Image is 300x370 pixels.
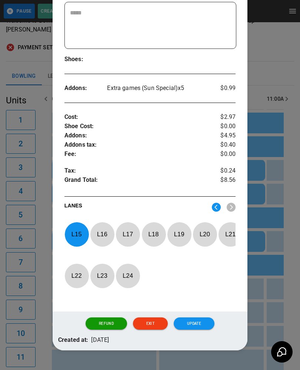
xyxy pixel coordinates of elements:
p: $4.95 [207,131,236,140]
p: [DATE] [91,336,109,345]
p: L 24 [116,267,140,284]
p: L 23 [90,267,114,284]
button: Refund [86,317,127,330]
p: $8.56 [207,176,236,187]
p: $0.99 [207,84,236,93]
p: $2.97 [207,113,236,122]
p: $0.00 [207,150,236,159]
p: Shoe Cost : [64,122,207,131]
p: $0.24 [207,166,236,176]
p: Fee : [64,150,207,159]
button: Exit [133,317,168,330]
img: right2.png [227,203,236,212]
img: left2.png [212,203,221,212]
p: L 22 [64,267,89,284]
p: L 20 [193,226,217,243]
p: Shoes : [64,55,107,64]
p: L 15 [64,226,89,243]
p: Addons tax : [64,140,207,150]
p: Extra games (Sun Special) x 5 [107,84,207,93]
button: Update [174,317,214,330]
p: Tax : [64,166,207,176]
p: L 17 [116,226,140,243]
p: L 21 [218,226,243,243]
p: Addons : [64,84,107,93]
p: L 18 [141,226,166,243]
p: Grand Total : [64,176,207,187]
p: Addons : [64,131,207,140]
p: $0.40 [207,140,236,150]
p: L 19 [167,226,191,243]
p: Cost : [64,113,207,122]
p: $0.00 [207,122,236,131]
p: L 16 [90,226,114,243]
p: Created at: [58,336,89,345]
p: LANES [64,202,206,212]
